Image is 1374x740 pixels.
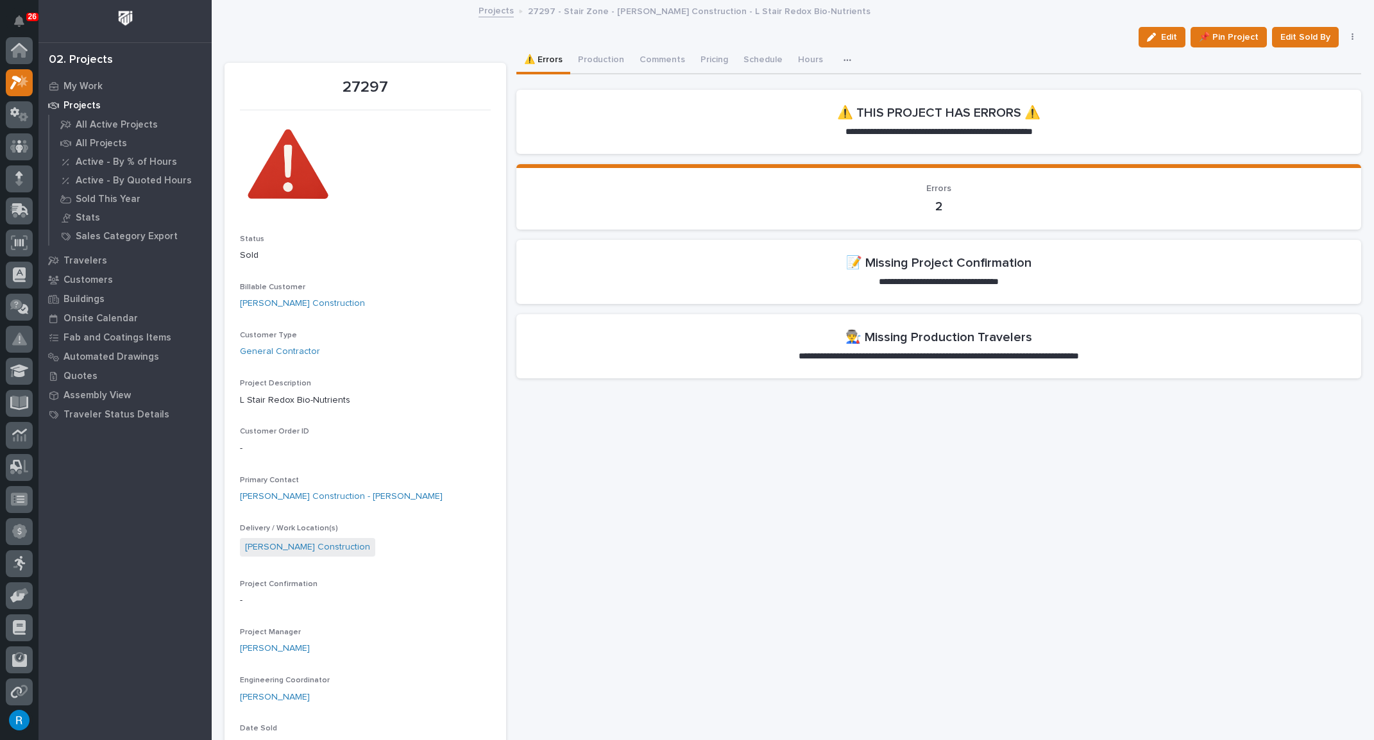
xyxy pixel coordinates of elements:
p: 26 [28,12,37,21]
a: [PERSON_NAME] Construction [240,297,365,310]
a: Quotes [38,366,212,385]
p: Sales Category Export [76,231,178,242]
p: Fab and Coatings Items [64,332,171,344]
p: Stats [76,212,100,224]
span: Delivery / Work Location(s) [240,525,338,532]
a: Active - By Quoted Hours [49,171,212,189]
p: Active - By % of Hours [76,156,177,168]
p: 27297 [240,78,491,97]
span: Project Manager [240,628,301,636]
button: ⚠️ Errors [516,47,570,74]
p: All Active Projects [76,119,158,131]
a: Stats [49,208,212,226]
a: Active - By % of Hours [49,153,212,171]
span: Status [240,235,264,243]
img: Workspace Logo [114,6,137,30]
a: Buildings [38,289,212,308]
a: General Contractor [240,345,320,358]
span: Errors [926,184,951,193]
button: users-avatar [6,707,33,734]
h2: ⚠️ THIS PROJECT HAS ERRORS ⚠️ [837,105,1040,121]
a: Customers [38,270,212,289]
p: Buildings [64,294,105,305]
a: Onsite Calendar [38,308,212,328]
p: Active - By Quoted Hours [76,175,192,187]
p: Sold [240,249,491,262]
p: Projects [64,100,101,112]
a: [PERSON_NAME] [240,642,310,655]
div: Notifications26 [16,15,33,36]
p: Onsite Calendar [64,313,138,324]
a: [PERSON_NAME] Construction [245,541,370,554]
p: My Work [64,81,103,92]
span: Customer Order ID [240,428,309,435]
p: L Stair Redox Bio-Nutrients [240,394,491,407]
p: 27297 - Stair Zone - [PERSON_NAME] Construction - L Stair Redox Bio-Nutrients [528,3,870,17]
span: Project Confirmation [240,580,318,588]
a: All Projects [49,134,212,152]
span: Billable Customer [240,283,305,291]
a: Sales Category Export [49,227,212,245]
button: Pricing [693,47,736,74]
p: All Projects [76,138,127,149]
p: Traveler Status Details [64,409,169,421]
button: Comments [632,47,693,74]
button: Production [570,47,632,74]
button: Edit Sold By [1272,27,1339,47]
div: 02. Projects [49,53,113,67]
p: Automated Drawings [64,351,159,363]
p: Assembly View [64,390,131,401]
button: Notifications [6,8,33,35]
button: Hours [790,47,831,74]
a: Automated Drawings [38,347,212,366]
span: Edit Sold By [1280,29,1330,45]
span: Customer Type [240,332,297,339]
a: All Active Projects [49,115,212,133]
a: [PERSON_NAME] [240,691,310,704]
span: 📌 Pin Project [1199,29,1259,45]
img: 7IRTiU1ujYTKNuWMLcBPeEOdnyd-R8wEr2y2QRtOOJ4 [240,118,336,214]
button: Schedule [736,47,790,74]
span: Project Description [240,380,311,387]
a: Traveler Status Details [38,405,212,424]
p: Customers [64,274,113,286]
h2: 👨‍🏭 Missing Production Travelers [845,330,1032,345]
button: 📌 Pin Project [1191,27,1267,47]
span: Engineering Coordinator [240,677,330,684]
a: Assembly View [38,385,212,405]
p: Quotes [64,371,98,382]
span: Primary Contact [240,476,299,484]
p: 2 [532,199,1346,214]
a: Fab and Coatings Items [38,328,212,347]
a: Projects [479,3,514,17]
a: Travelers [38,251,212,270]
a: Projects [38,96,212,115]
p: Sold This Year [76,194,140,205]
p: Travelers [64,255,107,267]
p: - [240,594,491,607]
a: Sold This Year [49,190,212,208]
h2: 📝 Missing Project Confirmation [846,255,1031,271]
p: - [240,442,491,455]
button: Edit [1139,27,1185,47]
a: [PERSON_NAME] Construction - [PERSON_NAME] [240,490,443,503]
a: My Work [38,76,212,96]
span: Edit [1161,31,1177,43]
span: Date Sold [240,725,277,732]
